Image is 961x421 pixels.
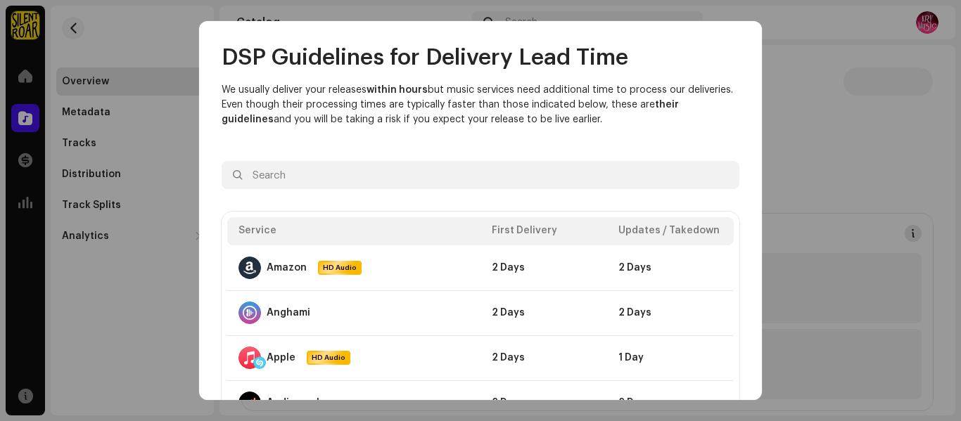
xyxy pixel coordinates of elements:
td: 2 Days [607,290,734,335]
b: within hours [367,85,428,95]
th: Service [227,217,480,245]
div: Anghami [267,307,310,318]
h2: DSP Guidelines for Delivery Lead Time [222,44,739,72]
span: HD Audio [308,352,349,363]
div: Amazon [267,262,307,273]
td: 1 Day [607,335,734,380]
b: their guidelines [222,100,679,124]
td: 2 Days [480,245,607,290]
p: We usually deliver your releases but music services need additional time to process our deliverie... [222,83,739,127]
span: HD Audio [319,262,360,273]
th: First Delivery [480,217,607,245]
input: Search [222,161,739,189]
th: Updates / Takedown [607,217,734,245]
div: Audiomack [267,397,322,408]
td: 2 Days [607,245,734,290]
div: Apple [267,352,295,363]
td: 2 Days [480,335,607,380]
td: 2 Days [480,290,607,335]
